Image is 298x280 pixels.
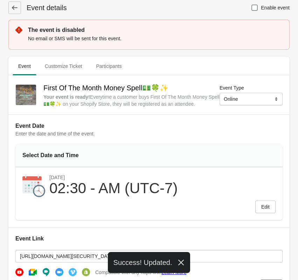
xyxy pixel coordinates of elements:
[261,204,270,210] span: Edit
[16,85,36,105] img: IMG-3251.png
[15,131,95,136] span: Enter the date and time of the event.
[49,181,178,196] div: 02:30 - AM (UTC-7)
[49,174,178,181] div: [DATE]
[21,3,67,13] h1: Event details
[13,60,36,72] span: Event
[39,60,88,72] span: Customize Ticket
[43,94,90,100] strong: Your event is ready !
[15,268,23,276] img: youtube-b4f2b64af1b614ce26dc15ab005f3ec1.png
[220,84,244,91] label: Event Type
[90,60,127,72] span: Participants
[55,268,63,276] img: zoom-d2aebb472394d9f99a89fc36b09dd972.png
[15,122,283,130] h2: Event Date
[108,252,190,273] div: Success! Updated.
[28,26,283,34] p: The event is disabled
[261,4,290,11] span: Enable event
[95,269,187,276] span: Compatible with any https link.
[15,250,283,262] input: https://secret-url.com
[22,151,98,160] div: Select Date and Time
[29,268,37,276] img: google-meeting-003a4ac0a6bd29934347c2d6ec0e8d4d.png
[22,174,45,197] img: calendar-9220d27974dede90758afcd34f990835.png
[15,234,283,243] h2: Event Link
[82,268,90,276] img: shopify-b17b33348d1e82e582ef0e2c9e9faf47.png
[255,201,276,213] button: Edit
[43,93,220,107] div: Everytime a customer buys First Of The Month Money Spell💵🍀✨ on your Shopify Store, they will be r...
[28,35,283,42] p: No email or SMS will be sent for this event.
[42,268,50,276] img: hangout-ee6acdd14049546910bffd711ce10325.png
[69,268,77,276] img: vimeo-560bbffc7e56379122b0da8638c6b73a.png
[43,82,220,93] h2: First Of The Month Money Spell💵🍀✨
